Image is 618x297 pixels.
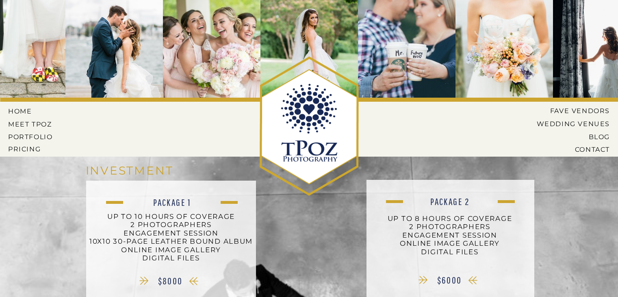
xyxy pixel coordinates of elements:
a: Fave Vendors [543,107,610,114]
a: CONTACT [546,146,610,153]
a: Pricing [8,145,54,153]
h2: Package 1 [104,197,241,207]
a: PORTFOLIO [8,133,54,140]
nav: $6000 [425,275,474,293]
a: Wedding Venues [524,120,610,127]
p: UP TO 10 HOURS OF COVERAGE 2 PHOTOGRAPHERS ENGAGEMENT SESSION 10X10 30-PAGE LEATHER BOUND ALBUM O... [88,212,254,273]
nav: $8000 [146,276,195,293]
h1: INVESTMENT [86,164,196,179]
h2: Package 2 [382,197,518,206]
p: up to 8 hours of coverage 2 photographers engagement session online image gallery digital files [368,214,532,266]
a: HOME [8,107,45,115]
a: MEET tPoz [8,120,52,128]
a: BLOG [530,133,610,140]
